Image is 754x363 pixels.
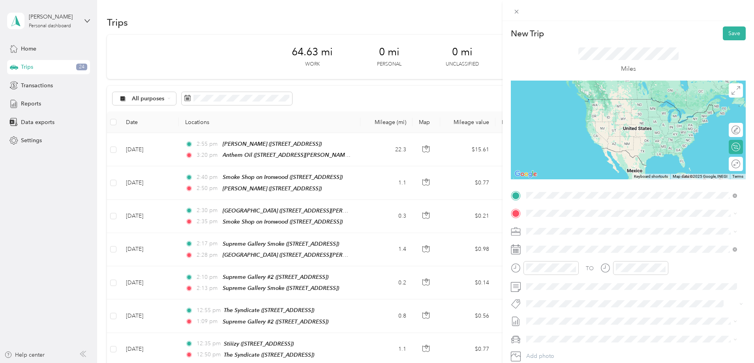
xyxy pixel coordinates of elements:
[710,319,754,363] iframe: Everlance-gr Chat Button Frame
[673,174,728,179] span: Map data ©2025 Google, INEGI
[513,169,539,179] a: Open this area in Google Maps (opens a new window)
[523,351,746,362] button: Add photo
[621,64,636,74] p: Miles
[513,169,539,179] img: Google
[634,174,668,179] button: Keyboard shortcuts
[723,26,746,40] button: Save
[511,28,544,39] p: New Trip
